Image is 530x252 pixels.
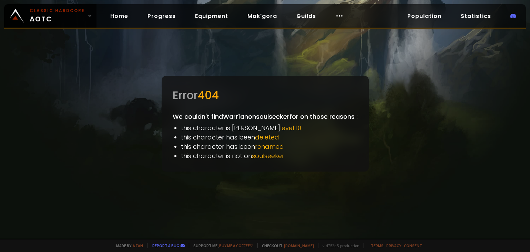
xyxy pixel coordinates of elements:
a: Progress [142,9,181,23]
a: Report a bug [152,243,179,248]
li: this character is [PERSON_NAME] [181,123,358,133]
a: Statistics [455,9,497,23]
span: renamed [255,142,284,151]
a: Home [105,9,134,23]
div: Error [173,87,358,104]
a: Mak'gora [242,9,283,23]
a: Privacy [386,243,401,248]
li: this character has been [181,142,358,151]
a: Buy me a coffee [219,243,253,248]
span: AOTC [30,8,85,24]
a: [DOMAIN_NAME] [284,243,314,248]
li: this character has been [181,133,358,142]
span: Checkout [257,243,314,248]
small: Classic Hardcore [30,8,85,14]
li: this character is not on [181,151,358,161]
span: level 10 [280,124,301,132]
div: We couldn't find Warrían on soulseeker for on those reasons : [162,76,369,172]
span: v. d752d5 - production [318,243,359,248]
a: a fan [133,243,143,248]
a: Guilds [291,9,322,23]
a: Consent [404,243,422,248]
span: Made by [112,243,143,248]
a: Population [402,9,447,23]
span: Support me, [189,243,253,248]
a: Equipment [190,9,234,23]
span: soulseeker [252,152,284,160]
a: Terms [371,243,384,248]
span: 404 [198,87,219,103]
span: deleted [255,133,279,142]
a: Classic HardcoreAOTC [4,4,96,28]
